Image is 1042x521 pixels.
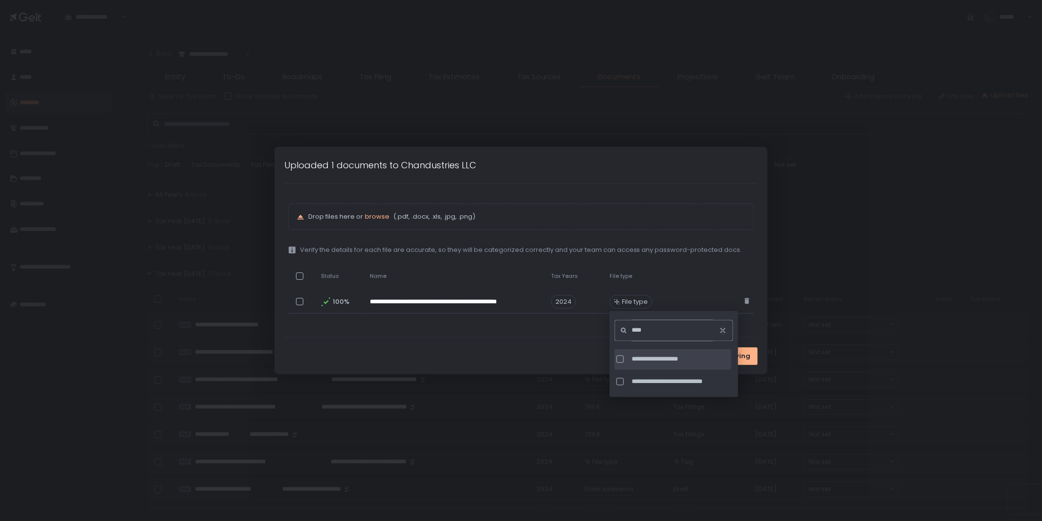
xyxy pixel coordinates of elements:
p: Drop files here or [308,212,746,221]
span: Status [321,272,339,280]
span: File type [622,297,648,306]
span: Name [370,272,386,280]
span: File type [610,272,632,280]
span: (.pdf, .docx, .xls, .jpg, .png) [391,212,475,221]
span: 2024 [551,295,576,309]
span: Verify the details for each file are accurate, so they will be categorized correctly and your tea... [300,246,742,254]
span: 100% [333,297,348,306]
h1: Uploaded 1 documents to Chandustries LLC [284,159,476,172]
button: browse [365,212,389,221]
span: Tax Years [551,272,578,280]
